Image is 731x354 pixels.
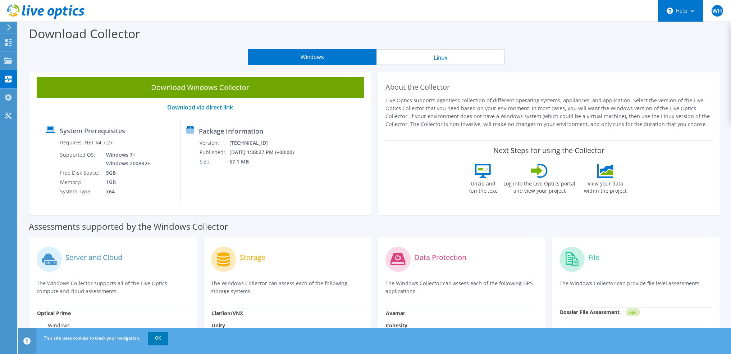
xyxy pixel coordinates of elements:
button: Windows [248,49,376,65]
label: Requires .NET V4.7.2+ [60,139,113,146]
label: File [588,254,599,261]
label: Data Protection [414,254,466,261]
a: Download Windows Collector [37,77,364,98]
p: Live Optics supports agentless collection of different operating systems, appliances, and applica... [385,97,713,128]
strong: Unity [211,322,225,329]
strong: Clariion/VNX [211,310,243,317]
a: OK [148,332,168,345]
span: WH [712,5,723,17]
svg: \n [667,8,673,14]
p: The Windows Collector can assess each of the following storage systems. [211,279,364,295]
td: Published: [199,148,229,157]
label: Assessments supported by the Windows Collector [29,223,228,230]
strong: Avamar [386,310,405,317]
label: Server and Cloud [65,254,122,261]
strong: Optical Prime [37,310,71,317]
label: View your data within the project [579,178,631,194]
label: Package Information [199,127,263,135]
td: Supported OS: [60,150,101,168]
td: Version: [199,138,229,148]
td: 5GB [101,168,152,178]
a: Download via direct link [167,103,233,111]
td: System Type: [60,187,101,196]
p: The Windows Collector supports all of the Live Optics compute and cloud assessments. [37,279,189,295]
td: Size: [199,157,229,166]
td: Memory: [60,178,101,187]
td: 57.1 MB [229,157,303,166]
label: Unzip and run the .exe [466,178,499,194]
label: Storage [240,254,265,261]
td: Free Disk Space: [60,168,101,178]
label: Next Steps for using the Collector [493,146,604,155]
tspan: NEW! [629,310,636,314]
span: This site uses cookies to track your navigation. [44,335,140,341]
td: 1GB [101,178,152,187]
p: The Windows Collector can assess each of the following DPS applications. [385,279,538,295]
label: System Prerequisites [60,127,125,134]
label: Windows [37,322,70,329]
p: The Windows Collector can provide file level assessments. [559,279,712,294]
button: Linux [376,49,505,65]
h2: About the Collector [385,83,713,91]
strong: Cohesity [386,322,407,329]
td: [DATE] 1:08:27 PM (+00:00) [229,148,303,157]
label: Download Collector [29,25,140,42]
strong: Dossier File Assessment [560,309,620,315]
td: Windows 7+ Windows 2008R2+ [101,150,152,168]
td: x64 [101,187,152,196]
td: [TECHNICAL_ID] [229,138,303,148]
label: Log into the Live Optics portal and view your project [503,178,576,194]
